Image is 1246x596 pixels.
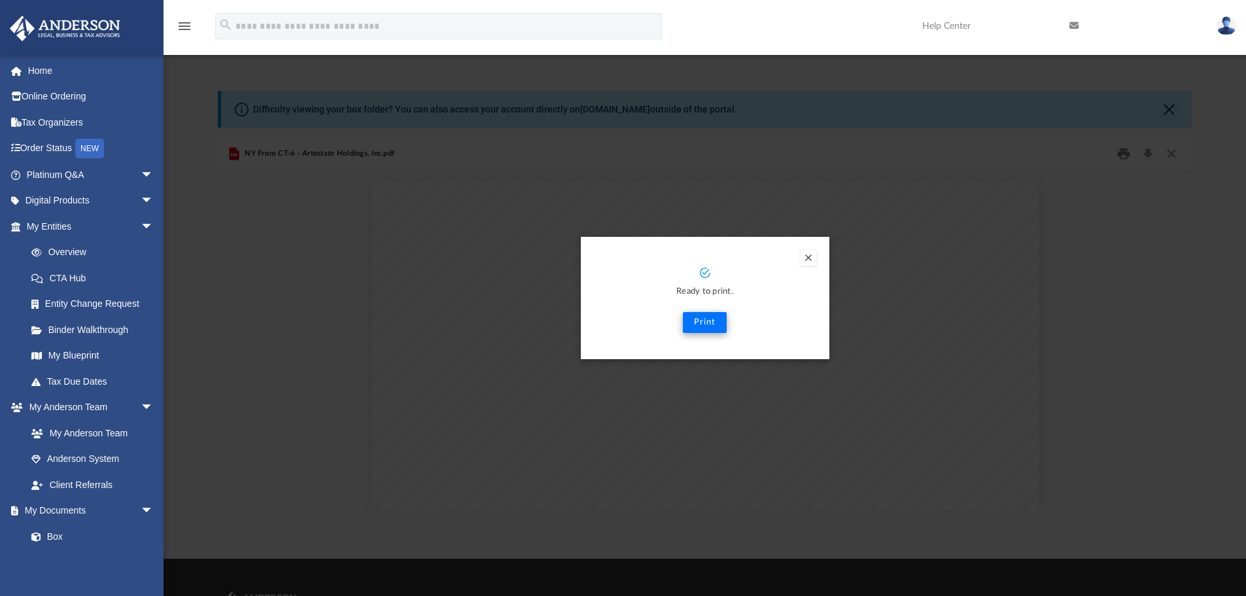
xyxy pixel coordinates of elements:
[6,16,124,41] img: Anderson Advisors Platinum Portal
[218,137,1192,509] div: Preview
[18,420,160,446] a: My Anderson Team
[18,446,167,472] a: Anderson System
[218,18,233,32] i: search
[177,18,192,34] i: menu
[18,291,173,317] a: Entity Change Request
[594,285,816,300] p: Ready to print.
[18,368,173,394] a: Tax Due Dates
[18,239,173,266] a: Overview
[18,523,160,550] a: Box
[683,312,727,333] button: Print
[18,472,167,498] a: Client Referrals
[18,343,167,369] a: My Blueprint
[9,498,167,524] a: My Documentsarrow_drop_down
[18,265,173,291] a: CTA Hub
[18,550,167,576] a: Meeting Minutes
[9,213,173,239] a: My Entitiesarrow_drop_down
[9,188,173,214] a: Digital Productsarrow_drop_down
[9,162,173,188] a: Platinum Q&Aarrow_drop_down
[141,188,167,215] span: arrow_drop_down
[18,317,173,343] a: Binder Walkthrough
[75,139,104,158] div: NEW
[177,25,192,34] a: menu
[9,84,173,110] a: Online Ordering
[9,135,173,162] a: Order StatusNEW
[141,213,167,240] span: arrow_drop_down
[9,109,173,135] a: Tax Organizers
[141,498,167,525] span: arrow_drop_down
[9,394,167,421] a: My Anderson Teamarrow_drop_down
[141,394,167,421] span: arrow_drop_down
[9,58,173,84] a: Home
[141,162,167,188] span: arrow_drop_down
[1217,16,1236,35] img: User Pic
